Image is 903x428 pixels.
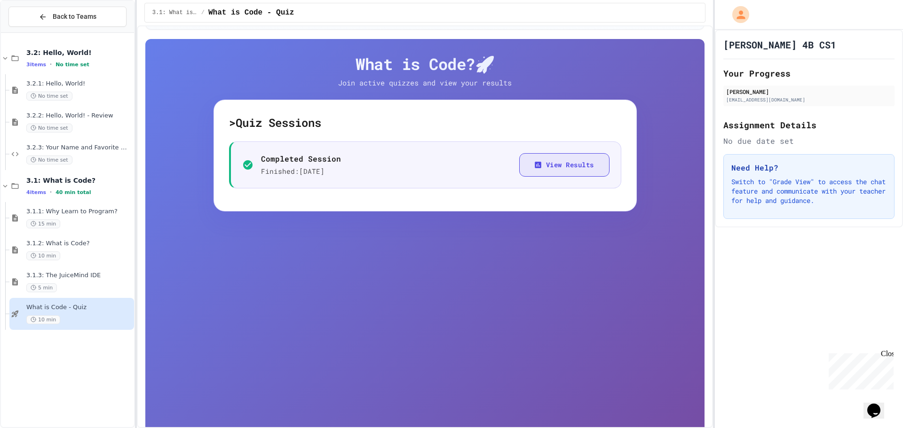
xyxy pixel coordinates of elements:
[26,251,60,260] span: 10 min
[26,272,132,280] span: 3.1.3: The JuiceMind IDE
[50,61,52,68] span: •
[26,208,132,216] span: 3.1.1: Why Learn to Program?
[26,189,46,195] span: 4 items
[4,4,65,60] div: Chat with us now!Close
[26,62,46,68] span: 3 items
[26,92,72,101] span: No time set
[53,12,96,22] span: Back to Teams
[26,80,132,88] span: 3.2.1: Hello, World!
[55,189,91,195] span: 40 min total
[26,112,132,120] span: 3.2.2: Hello, World! - Review
[26,144,132,152] span: 3.2.3: Your Name and Favorite Movie
[26,303,132,311] span: What is Code - Quiz
[26,283,57,292] span: 5 min
[26,315,60,324] span: 10 min
[519,153,610,177] button: View Results
[723,135,895,147] div: No due date set
[726,96,892,103] div: [EMAIL_ADDRESS][DOMAIN_NAME]
[731,162,887,173] h3: Need Help?
[261,153,341,164] p: Completed Session
[50,188,52,196] span: •
[863,390,894,419] iframe: chat widget
[26,240,132,248] span: 3.1.2: What is Code?
[723,118,895,132] h2: Assignment Details
[26,124,72,132] span: No time set
[723,38,836,51] h1: [PERSON_NAME] 4B CS1
[723,67,895,80] h2: Your Progress
[726,87,892,96] div: [PERSON_NAME]
[26,48,132,57] span: 3.2: Hello, World!
[55,62,89,68] span: No time set
[261,166,341,177] p: Finished: [DATE]
[8,7,127,27] button: Back to Teams
[214,54,637,74] h4: What is Code? 🚀
[26,156,72,164] span: No time set
[26,176,132,185] span: 3.1: What is Code?
[152,9,198,16] span: 3.1: What is Code?
[825,350,894,389] iframe: chat widget
[26,219,60,228] span: 15 min
[229,115,621,130] h5: > Quiz Sessions
[731,177,887,205] p: Switch to "Grade View" to access the chat feature and communicate with your teacher for help and ...
[319,78,531,88] p: Join active quizzes and view your results
[722,4,752,25] div: My Account
[201,9,205,16] span: /
[208,7,294,18] span: What is Code - Quiz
